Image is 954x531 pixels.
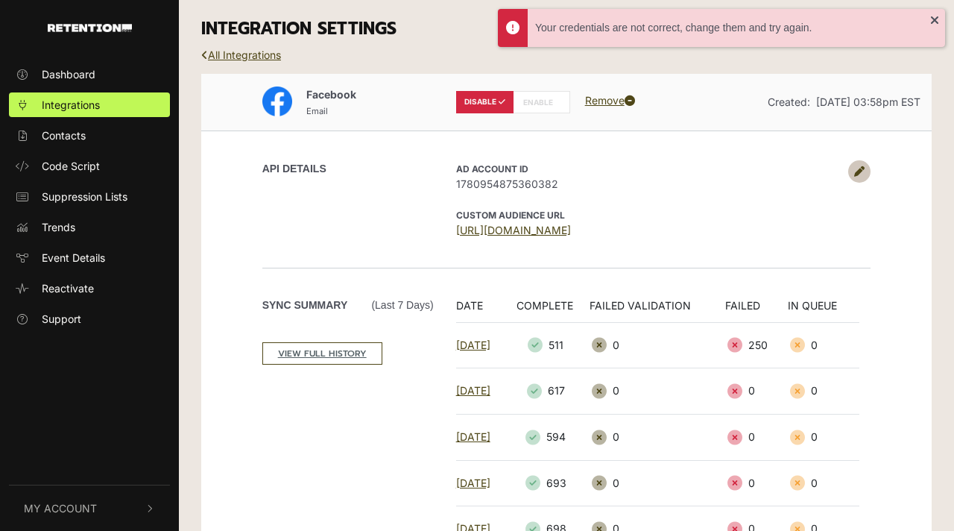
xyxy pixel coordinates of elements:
span: (Last 7 days) [371,298,433,313]
a: Remove [585,94,635,107]
td: 617 [509,368,590,415]
a: Dashboard [9,62,170,87]
a: Event Details [9,245,170,270]
a: Reactivate [9,276,170,301]
label: Sync Summary [262,298,434,313]
label: ENABLE [513,91,570,113]
label: API DETAILS [262,161,326,177]
a: Integrations [9,92,170,117]
span: Contacts [42,128,86,143]
a: Code Script [9,154,170,178]
td: 0 [788,414,859,460]
span: Code Script [42,158,100,174]
th: FAILED VALIDATION [590,298,725,323]
a: [DATE] [456,477,490,489]
td: 511 [509,322,590,368]
h3: INTEGRATION SETTINGS [201,19,932,40]
img: Facebook [262,87,292,116]
td: 0 [725,368,789,415]
span: My Account [24,500,97,516]
td: 0 [590,460,725,506]
strong: AD Account ID [456,163,528,175]
span: Trends [42,219,75,235]
span: Created: [768,95,810,108]
a: [DATE] [456,339,490,351]
td: 594 [509,414,590,460]
a: [DATE] [456,430,490,443]
small: Email [306,106,328,116]
a: Trends [9,215,170,239]
th: COMPLETE [509,298,590,323]
td: 0 [788,460,859,506]
a: [DATE] [456,384,490,397]
span: [DATE] 03:58pm EST [816,95,920,108]
a: [URL][DOMAIN_NAME] [456,224,571,236]
a: All Integrations [201,48,281,61]
span: Suppression Lists [42,189,127,204]
td: 0 [725,460,789,506]
td: 0 [788,368,859,415]
strong: CUSTOM AUDIENCE URL [456,210,565,221]
td: 0 [590,414,725,460]
td: 693 [509,460,590,506]
td: 0 [590,322,725,368]
img: Retention.com [48,24,132,32]
td: 0 [590,368,725,415]
th: FAILED [725,298,789,323]
a: Suppression Lists [9,184,170,209]
a: Contacts [9,123,170,148]
span: Integrations [42,97,100,113]
td: 0 [725,414,789,460]
span: Event Details [42,250,105,265]
span: Dashboard [42,66,95,82]
span: Reactivate [42,280,94,296]
div: Your credentials are not correct, change them and try again. [535,20,930,36]
th: IN QUEUE [788,298,859,323]
span: 1780954875360382 [456,176,841,192]
td: 0 [788,322,859,368]
td: 250 [725,322,789,368]
button: My Account [9,486,170,531]
th: DATE [456,298,509,323]
a: VIEW FULL HISTORY [262,342,382,365]
span: Facebook [306,88,356,101]
label: DISABLE [456,91,514,113]
a: Support [9,307,170,331]
span: Support [42,311,81,327]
